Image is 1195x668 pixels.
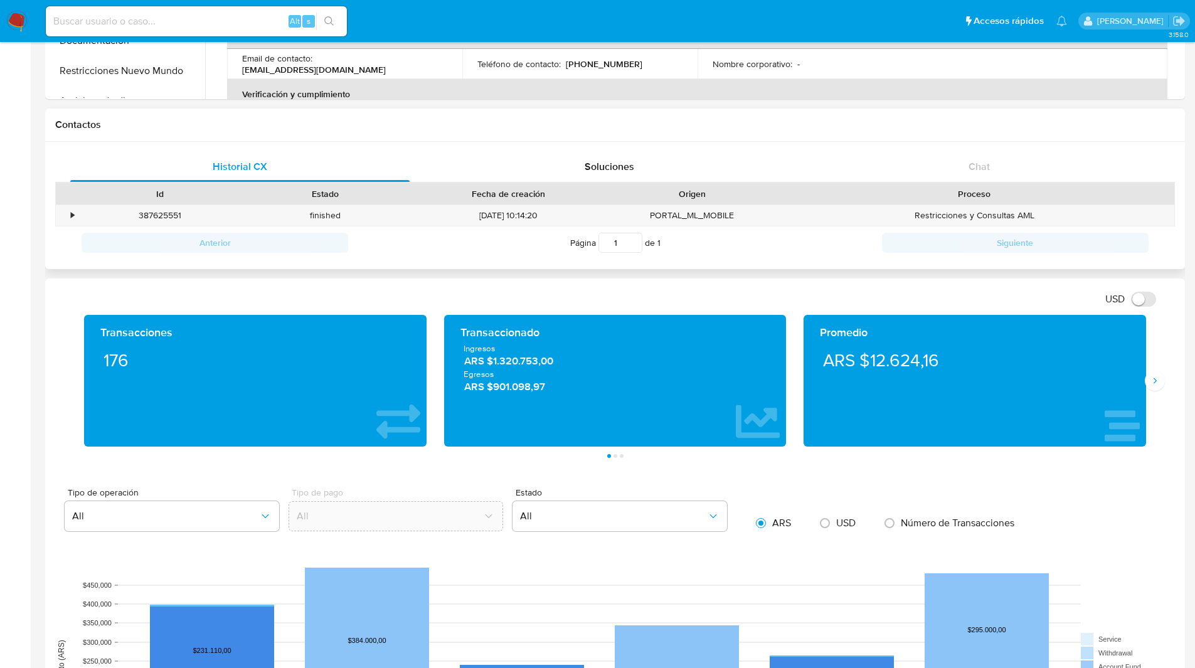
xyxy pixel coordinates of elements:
[242,64,386,75] p: [EMAIL_ADDRESS][DOMAIN_NAME]
[213,159,267,174] span: Historial CX
[242,53,312,64] p: Email de contacto :
[87,188,234,200] div: Id
[585,159,634,174] span: Soluciones
[252,188,399,200] div: Estado
[619,188,766,200] div: Origen
[882,233,1149,253] button: Siguiente
[290,15,300,27] span: Alt
[713,58,792,70] p: Nombre corporativo :
[1172,14,1186,28] a: Salir
[243,205,408,226] div: finished
[610,205,775,226] div: PORTAL_ML_MOBILE
[1097,15,1168,27] p: matiasagustin.white@mercadolibre.com
[775,205,1174,226] div: Restricciones y Consultas AML
[566,58,642,70] p: [PHONE_NUMBER]
[1169,29,1189,40] span: 3.158.0
[71,209,74,221] div: •
[1056,16,1067,26] a: Notificaciones
[974,14,1044,28] span: Accesos rápidos
[969,159,990,174] span: Chat
[477,58,561,70] p: Teléfono de contacto :
[783,188,1166,200] div: Proceso
[78,205,243,226] div: 387625551
[417,188,601,200] div: Fecha de creación
[408,205,610,226] div: [DATE] 10:14:20
[48,86,205,116] button: Anticipos de dinero
[570,233,661,253] span: Página de
[307,15,311,27] span: s
[797,58,800,70] p: -
[46,13,347,29] input: Buscar usuario o caso...
[82,233,348,253] button: Anterior
[55,119,1175,131] h1: Contactos
[316,13,342,30] button: search-icon
[227,79,1167,109] th: Verificación y cumplimiento
[657,236,661,249] span: 1
[48,56,205,86] button: Restricciones Nuevo Mundo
